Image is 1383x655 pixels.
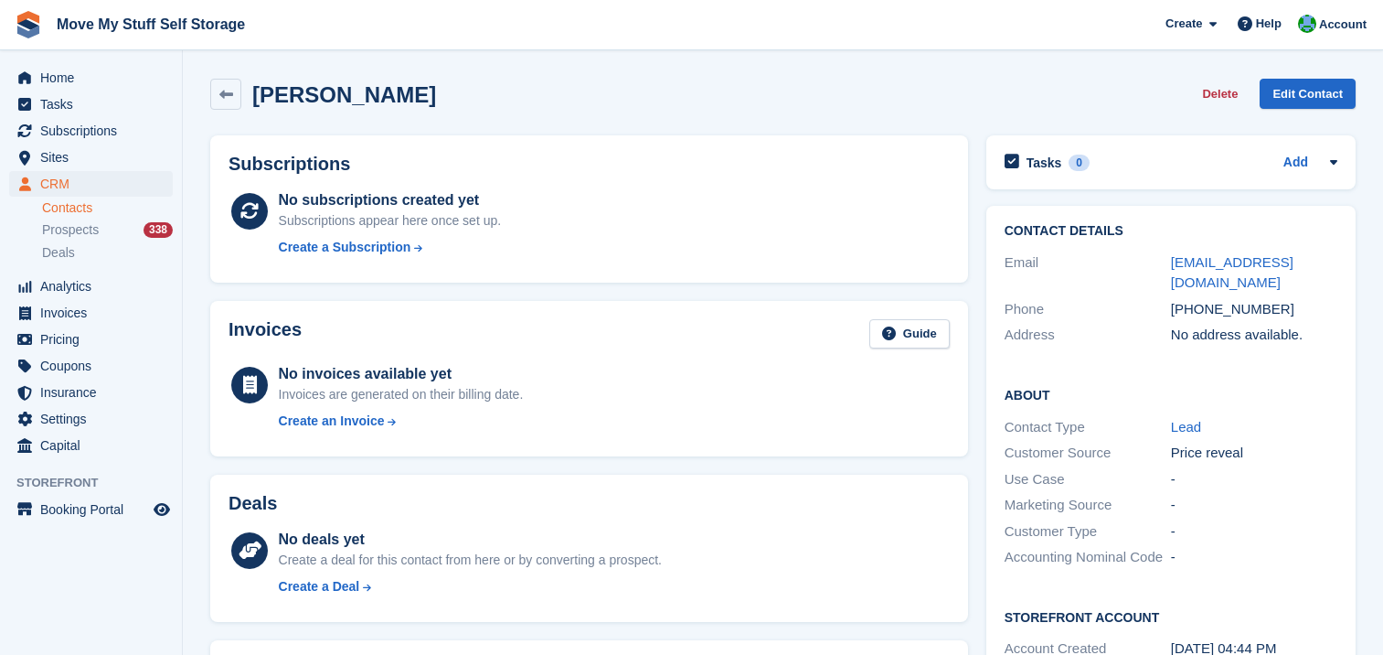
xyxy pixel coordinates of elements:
[40,65,150,91] span: Home
[229,319,302,349] h2: Invoices
[279,577,662,596] a: Create a Deal
[9,274,173,299] a: menu
[9,433,173,458] a: menu
[1005,385,1337,403] h2: About
[279,211,502,231] div: Subscriptions appear here once set up.
[9,380,173,405] a: menu
[9,145,173,170] a: menu
[1171,443,1337,464] div: Price reveal
[1005,607,1337,626] h2: Storefront Account
[279,385,524,404] div: Invoices are generated on their billing date.
[40,497,150,522] span: Booking Portal
[144,222,173,238] div: 338
[42,199,173,217] a: Contacts
[40,118,150,144] span: Subscriptions
[869,319,950,349] a: Guide
[279,363,524,385] div: No invoices available yet
[279,577,360,596] div: Create a Deal
[1165,15,1202,33] span: Create
[1283,153,1308,174] a: Add
[40,145,150,170] span: Sites
[279,238,411,257] div: Create a Subscription
[1171,495,1337,516] div: -
[229,493,277,514] h2: Deals
[1005,469,1171,490] div: Use Case
[42,220,173,240] a: Prospects 338
[279,529,662,551] div: No deals yet
[9,118,173,144] a: menu
[1005,252,1171,294] div: Email
[15,11,42,38] img: stora-icon-8386f47178a22dfd0bd8f6a31ec36ba5ce8667c1dd55bd0f319d3a0aa187defe.svg
[1005,224,1337,239] h2: Contact Details
[1319,16,1367,34] span: Account
[42,243,173,263] a: Deals
[1195,79,1245,109] button: Delete
[279,412,385,431] div: Create an Invoice
[40,171,150,197] span: CRM
[42,221,99,239] span: Prospects
[1171,521,1337,542] div: -
[9,91,173,117] a: menu
[1171,419,1201,435] a: Lead
[40,353,150,379] span: Coupons
[40,327,150,352] span: Pricing
[40,91,150,117] span: Tasks
[279,551,662,570] div: Create a deal for this contact from here or by converting a prospect.
[40,406,150,432] span: Settings
[42,244,75,262] span: Deals
[279,412,524,431] a: Create an Invoice
[1171,469,1337,490] div: -
[40,380,150,405] span: Insurance
[1005,299,1171,320] div: Phone
[279,238,502,257] a: Create a Subscription
[49,9,252,39] a: Move My Stuff Self Storage
[279,189,502,211] div: No subscriptions created yet
[9,406,173,432] a: menu
[1171,254,1293,291] a: [EMAIL_ADDRESS][DOMAIN_NAME]
[229,154,950,175] h2: Subscriptions
[151,499,173,521] a: Preview store
[40,300,150,326] span: Invoices
[16,474,182,492] span: Storefront
[1256,15,1282,33] span: Help
[1005,521,1171,542] div: Customer Type
[9,353,173,379] a: menu
[9,65,173,91] a: menu
[1171,299,1337,320] div: [PHONE_NUMBER]
[1260,79,1356,109] a: Edit Contact
[252,82,436,107] h2: [PERSON_NAME]
[1005,417,1171,438] div: Contact Type
[40,274,150,299] span: Analytics
[1005,495,1171,516] div: Marketing Source
[1171,547,1337,568] div: -
[1005,325,1171,346] div: Address
[1005,547,1171,568] div: Accounting Nominal Code
[1069,155,1090,171] div: 0
[1298,15,1316,33] img: Dan
[9,497,173,522] a: menu
[1027,155,1062,171] h2: Tasks
[1005,443,1171,464] div: Customer Source
[9,171,173,197] a: menu
[40,433,150,458] span: Capital
[9,300,173,326] a: menu
[1171,325,1337,346] div: No address available.
[9,327,173,352] a: menu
